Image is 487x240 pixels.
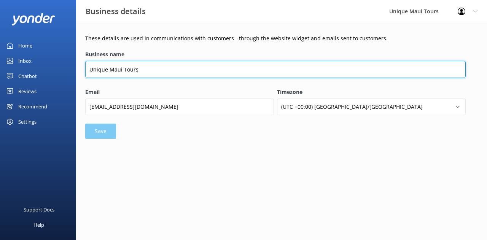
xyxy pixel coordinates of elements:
label: Business name [85,50,466,59]
p: These details are used in communications with customers - through the website widget and emails s... [85,34,466,43]
label: Timezone [277,88,466,96]
div: Inbox [18,53,32,68]
label: Email [85,88,274,96]
img: yonder-white-logo.png [11,13,55,25]
div: Reviews [18,84,37,99]
div: Help [33,217,44,232]
div: Recommend [18,99,47,114]
div: Home [18,38,32,53]
h3: Business details [86,5,146,17]
div: Chatbot [18,68,37,84]
div: Settings [18,114,37,129]
div: Support Docs [24,202,54,217]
